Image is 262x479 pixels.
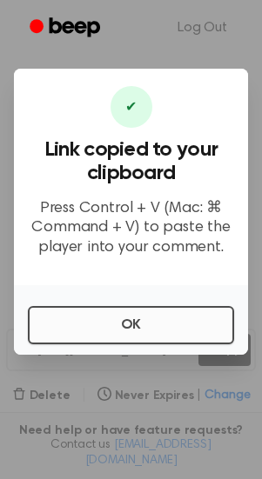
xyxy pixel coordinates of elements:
div: ✔ [111,86,152,128]
button: OK [28,306,234,344]
a: Log Out [160,7,245,49]
h3: Link copied to your clipboard [28,138,234,185]
p: Press Control + V (Mac: ⌘ Command + V) to paste the player into your comment. [28,199,234,258]
a: Beep [17,11,116,45]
